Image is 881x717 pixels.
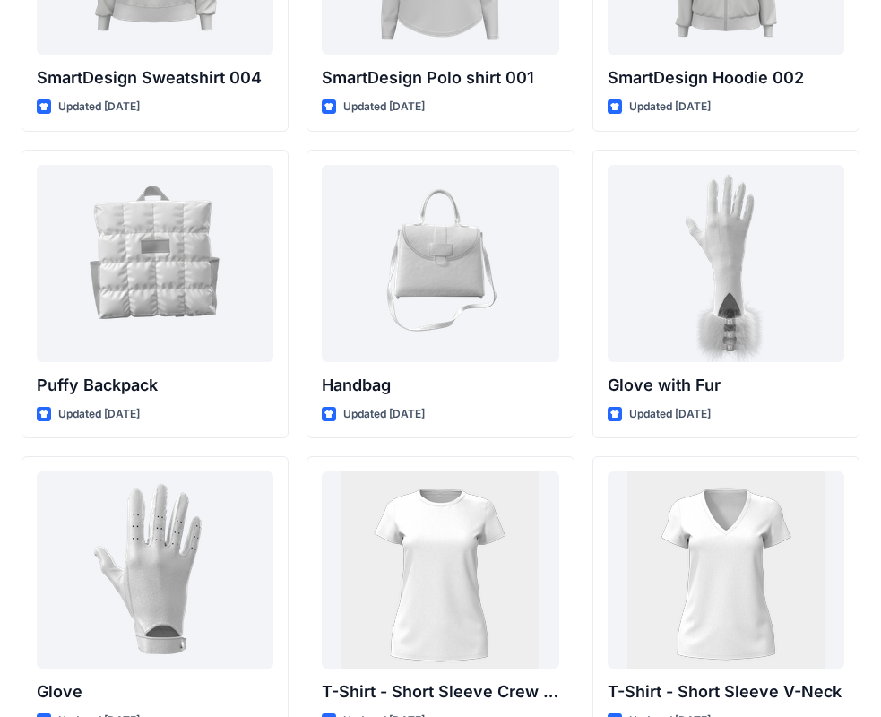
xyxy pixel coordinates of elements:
[58,405,140,424] p: Updated [DATE]
[322,679,558,704] p: T-Shirt - Short Sleeve Crew Neck
[343,405,425,424] p: Updated [DATE]
[37,165,273,362] a: Puffy Backpack
[629,98,711,117] p: Updated [DATE]
[37,373,273,398] p: Puffy Backpack
[608,165,844,362] a: Glove with Fur
[322,373,558,398] p: Handbag
[608,471,844,669] a: T-Shirt - Short Sleeve V-Neck
[343,98,425,117] p: Updated [DATE]
[37,679,273,704] p: Glove
[58,98,140,117] p: Updated [DATE]
[37,471,273,669] a: Glove
[322,165,558,362] a: Handbag
[322,65,558,91] p: SmartDesign Polo shirt 001
[322,471,558,669] a: T-Shirt - Short Sleeve Crew Neck
[608,373,844,398] p: Glove with Fur
[37,65,273,91] p: SmartDesign Sweatshirt 004
[608,65,844,91] p: SmartDesign Hoodie 002
[608,679,844,704] p: T-Shirt - Short Sleeve V-Neck
[629,405,711,424] p: Updated [DATE]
